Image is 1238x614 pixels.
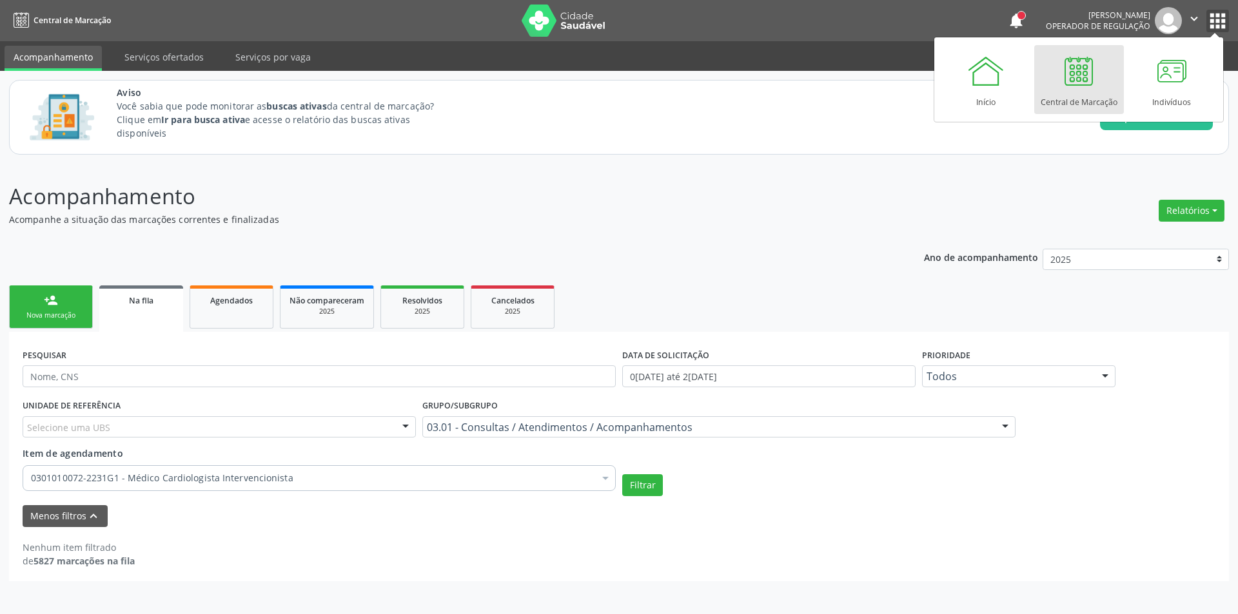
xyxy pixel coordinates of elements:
div: person_add [44,293,58,307]
a: Serviços por vaga [226,46,320,68]
label: Grupo/Subgrupo [422,396,498,416]
button: notifications [1007,12,1025,30]
span: Não compareceram [290,295,364,306]
span: Cancelados [491,295,535,306]
img: Imagem de CalloutCard [25,88,99,146]
div: 2025 [480,307,545,316]
a: Central de Marcação [1034,45,1124,114]
span: Na fila [129,295,153,306]
a: Serviços ofertados [115,46,213,68]
p: Você sabia que pode monitorar as da central de marcação? Clique em e acesse o relatório das busca... [117,99,458,140]
span: 0301010072-2231G1 - Médico Cardiologista Intervencionista [31,472,594,484]
p: Ano de acompanhamento [924,249,1038,265]
div: de [23,554,135,568]
a: Central de Marcação [9,10,111,31]
span: Aviso [117,86,458,99]
span: Agendados [210,295,253,306]
button: Filtrar [622,474,663,496]
button:  [1182,7,1206,34]
div: 2025 [290,307,364,316]
div: Nenhum item filtrado [23,541,135,554]
div: [PERSON_NAME] [1046,10,1150,21]
span: Todos [927,370,1089,383]
label: DATA DE SOLICITAÇÃO [622,345,709,365]
strong: buscas ativas [266,100,326,112]
button: Relatórios [1159,200,1224,222]
span: 03.01 - Consultas / Atendimentos / Acompanhamentos [427,421,989,434]
span: Central de Marcação [34,15,111,26]
img: img [1155,7,1182,34]
strong: Ir para busca ativa [161,113,245,126]
p: Acompanhe a situação das marcações correntes e finalizadas [9,213,863,226]
span: Operador de regulação [1046,21,1150,32]
span: Selecione uma UBS [27,421,110,434]
button: apps [1206,10,1229,32]
a: Início [941,45,1031,114]
label: Prioridade [922,345,970,365]
button: Menos filtroskeyboard_arrow_up [23,505,108,528]
p: Acompanhamento [9,180,863,213]
div: Nova marcação [19,311,83,320]
i:  [1187,12,1201,26]
label: UNIDADE DE REFERÊNCIA [23,396,121,416]
i: keyboard_arrow_up [86,509,101,523]
span: Item de agendamento [23,447,123,459]
strong: 5827 marcações na fila [34,555,135,567]
div: 2025 [390,307,455,316]
a: Indivíduos [1127,45,1217,114]
span: Resolvidos [402,295,442,306]
label: PESQUISAR [23,345,66,365]
a: Acompanhamento [5,46,102,71]
input: Selecione um intervalo [622,365,916,387]
input: Nome, CNS [23,365,616,387]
